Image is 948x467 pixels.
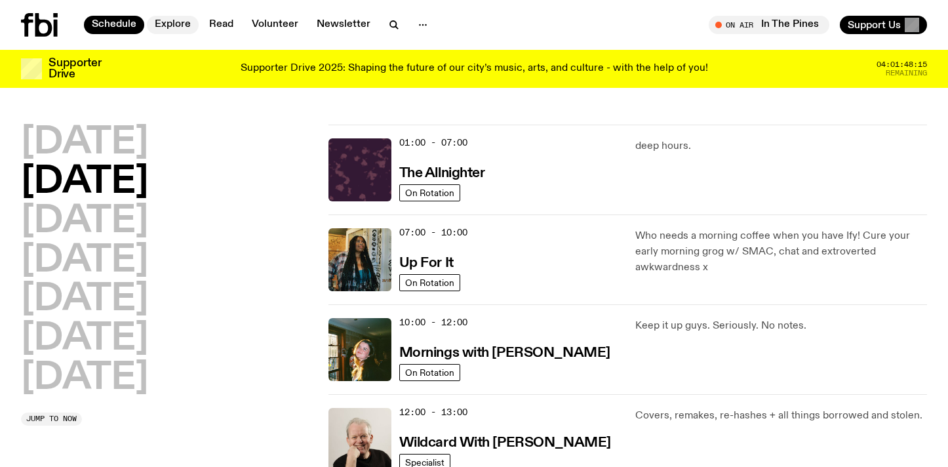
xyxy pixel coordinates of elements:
[201,16,241,34] a: Read
[399,167,485,180] h3: The Allnighter
[877,61,927,68] span: 04:01:48:15
[405,188,454,197] span: On Rotation
[399,406,467,418] span: 12:00 - 13:00
[399,164,485,180] a: The Allnighter
[405,457,444,467] span: Specialist
[848,19,901,31] span: Support Us
[21,243,148,279] button: [DATE]
[49,58,101,80] h3: Supporter Drive
[147,16,199,34] a: Explore
[241,63,708,75] p: Supporter Drive 2025: Shaping the future of our city’s music, arts, and culture - with the help o...
[840,16,927,34] button: Support Us
[399,254,454,270] a: Up For It
[399,436,611,450] h3: Wildcard With [PERSON_NAME]
[399,256,454,270] h3: Up For It
[26,415,77,422] span: Jump to now
[21,125,148,161] button: [DATE]
[399,364,460,381] a: On Rotation
[21,203,148,240] button: [DATE]
[21,360,148,397] button: [DATE]
[399,316,467,329] span: 10:00 - 12:00
[635,228,927,275] p: Who needs a morning coffee when you have Ify! Cure your early morning grog w/ SMAC, chat and extr...
[399,344,610,360] a: Mornings with [PERSON_NAME]
[709,16,829,34] button: On AirIn The Pines
[21,164,148,201] button: [DATE]
[399,434,611,450] a: Wildcard With [PERSON_NAME]
[21,281,148,318] button: [DATE]
[399,226,467,239] span: 07:00 - 10:00
[21,321,148,357] button: [DATE]
[328,228,391,291] img: Ify - a Brown Skin girl with black braided twists, looking up to the side with her tongue stickin...
[84,16,144,34] a: Schedule
[309,16,378,34] a: Newsletter
[399,136,467,149] span: 01:00 - 07:00
[399,274,460,291] a: On Rotation
[886,70,927,77] span: Remaining
[399,184,460,201] a: On Rotation
[328,318,391,381] img: Freya smiles coyly as she poses for the image.
[635,318,927,334] p: Keep it up guys. Seriously. No notes.
[405,277,454,287] span: On Rotation
[21,413,82,426] button: Jump to now
[399,346,610,360] h3: Mornings with [PERSON_NAME]
[244,16,306,34] a: Volunteer
[405,367,454,377] span: On Rotation
[635,138,927,154] p: deep hours.
[635,408,927,424] p: Covers, remakes, re-hashes + all things borrowed and stolen.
